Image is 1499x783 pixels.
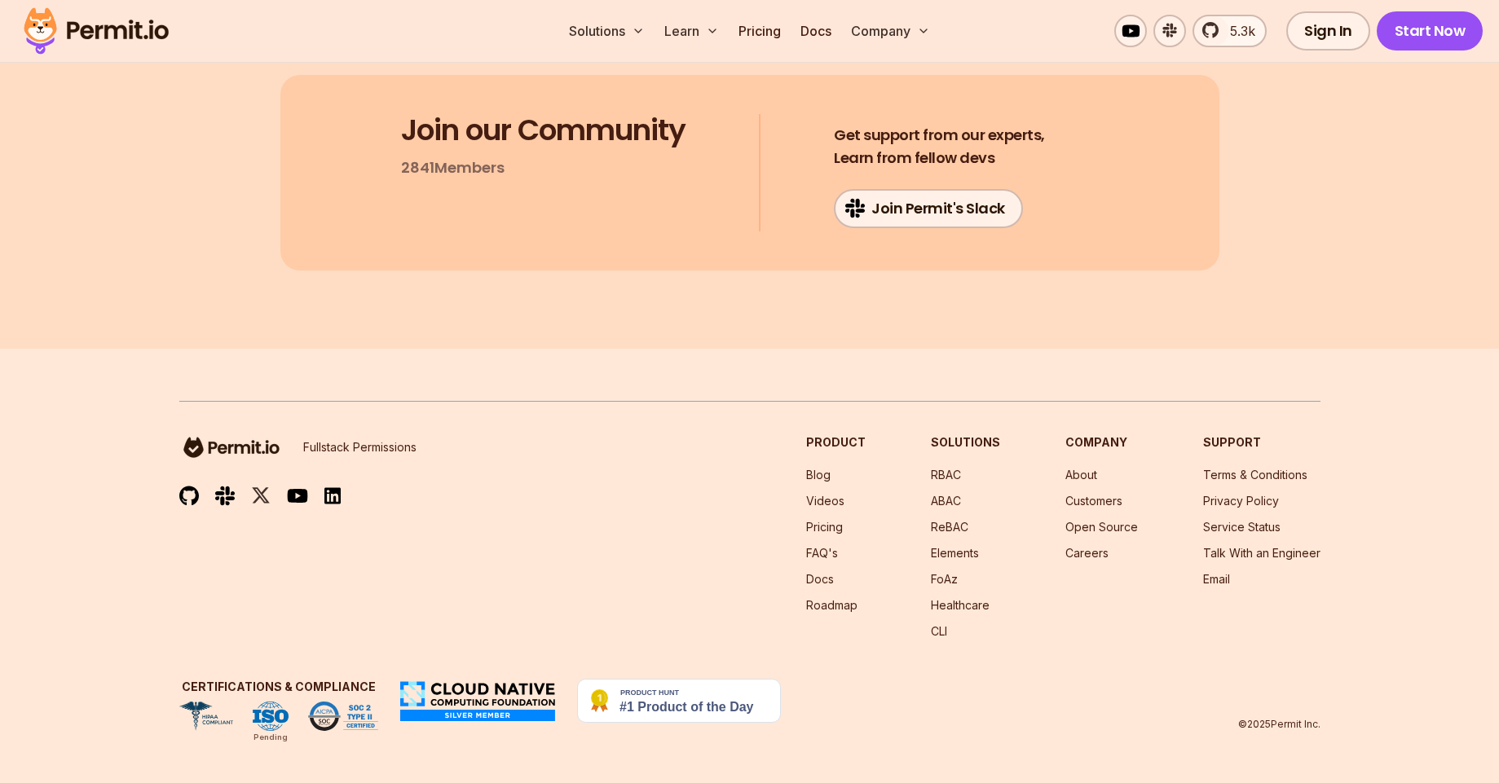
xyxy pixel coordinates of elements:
a: Blog [806,468,831,482]
a: Privacy Policy [1203,494,1279,508]
a: Customers [1065,494,1122,508]
a: FAQ's [806,546,838,560]
span: Get support from our experts, [834,124,1045,147]
p: 2841 Members [401,156,505,179]
a: Open Source [1065,520,1138,534]
img: ISO [253,702,289,731]
img: Permit logo [16,3,176,59]
div: Pending [254,731,288,744]
a: Careers [1065,546,1109,560]
img: linkedin [324,486,341,505]
a: ReBAC [931,520,968,534]
h3: Solutions [931,434,1000,451]
a: Email [1203,572,1230,586]
a: Join Permit's Slack [834,189,1023,228]
img: SOC [308,702,378,731]
a: Elements [931,546,979,560]
a: Healthcare [931,598,990,612]
a: Docs [794,15,838,47]
a: Service Status [1203,520,1281,534]
a: Start Now [1377,11,1484,51]
img: logo [179,434,284,460]
h3: Support [1203,434,1320,451]
a: Pricing [806,520,843,534]
button: Company [844,15,937,47]
h3: Certifications & Compliance [179,679,378,695]
a: Talk With an Engineer [1203,546,1320,560]
button: Solutions [562,15,651,47]
h3: Join our Community [401,114,686,147]
a: Docs [806,572,834,586]
a: RBAC [931,468,961,482]
button: Learn [658,15,725,47]
a: Videos [806,494,844,508]
a: About [1065,468,1097,482]
img: github [179,486,199,506]
h4: Learn from fellow devs [834,124,1045,169]
a: ABAC [931,494,961,508]
a: Sign In [1286,11,1370,51]
a: 5.3k [1193,15,1267,47]
img: HIPAA [179,702,233,731]
img: Permit.io - Never build permissions again | Product Hunt [577,679,781,723]
a: FoAz [931,572,958,586]
h3: Product [806,434,866,451]
img: slack [215,485,235,507]
a: CLI [931,624,947,638]
img: twitter [251,486,271,506]
a: Roadmap [806,598,858,612]
h3: Company [1065,434,1138,451]
img: youtube [287,486,308,505]
a: Terms & Conditions [1203,468,1307,482]
p: © 2025 Permit Inc. [1238,718,1320,731]
p: Fullstack Permissions [303,439,417,455]
a: Pricing [732,15,787,47]
span: 5.3k [1220,21,1255,41]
